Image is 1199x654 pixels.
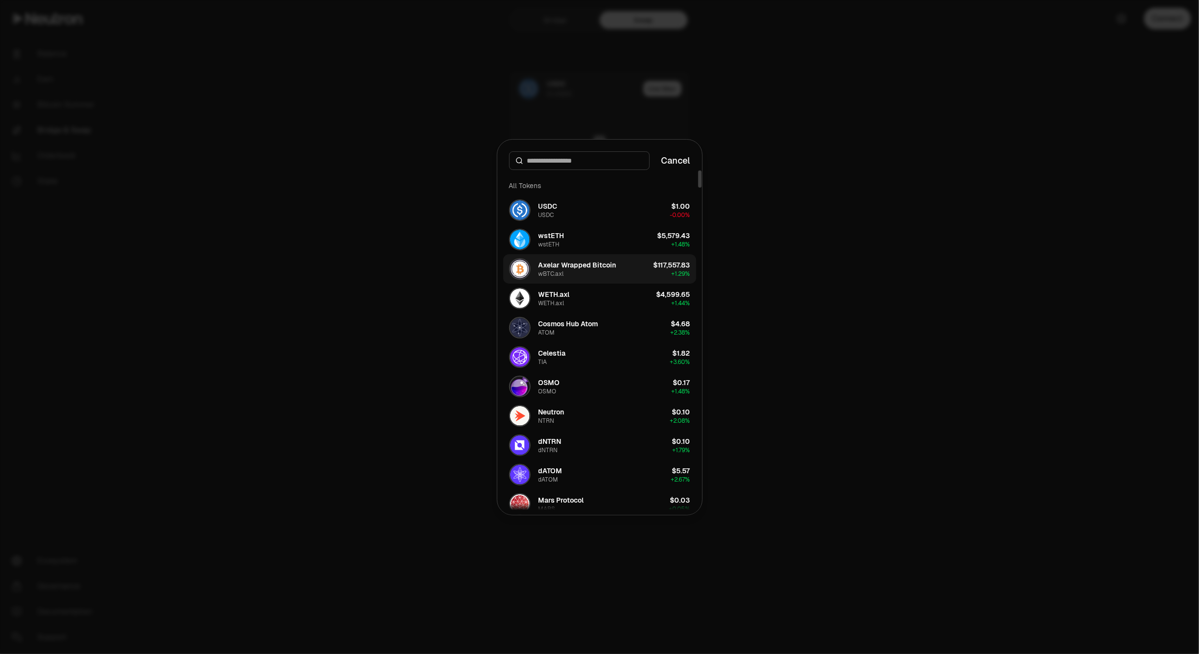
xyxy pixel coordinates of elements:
span: + 2.38% [671,329,690,337]
span: + 1.79% [673,446,690,454]
img: ATOM Logo [510,318,530,338]
div: wstETH [538,241,560,248]
span: + 1.48% [672,388,690,395]
img: dNTRN Logo [510,436,530,455]
div: $0.10 [672,407,690,417]
button: wstETH LogowstETHwstETH$5,579.43+1.48% [503,225,696,254]
img: USDC Logo [510,200,530,220]
span: + 1.29% [672,270,690,278]
button: NTRN LogoNeutronNTRN$0.10+2.08% [503,401,696,431]
div: USDC [538,211,554,219]
div: $0.17 [673,378,690,388]
div: $4,599.65 [657,290,690,299]
span: + 1.48% [672,241,690,248]
span: + 2.08% [670,417,690,425]
button: WETH.axl LogoWETH.axlWETH.axl$4,599.65+1.44% [503,284,696,313]
div: $4.68 [671,319,690,329]
div: dNTRN [538,436,562,446]
button: Cancel [661,154,690,168]
span: + 2.67% [671,476,690,484]
img: NTRN Logo [510,406,530,426]
div: WETH.axl [538,299,564,307]
img: wstETH Logo [510,230,530,249]
div: OSMO [538,378,560,388]
div: WETH.axl [538,290,570,299]
div: MARS [538,505,556,513]
div: Mars Protocol [538,495,584,505]
div: Neutron [538,407,564,417]
div: Celestia [538,348,566,358]
img: WETH.axl Logo [510,289,530,308]
span: + 1.44% [672,299,690,307]
div: ATOM [538,329,555,337]
img: TIA Logo [510,347,530,367]
span: + 3.60% [670,358,690,366]
div: dATOM [538,476,559,484]
div: NTRN [538,417,555,425]
div: dNTRN [538,446,558,454]
img: dATOM Logo [510,465,530,484]
div: $1.82 [673,348,690,358]
div: $0.10 [672,436,690,446]
div: $117,557.83 [654,260,690,270]
img: MARS Logo [510,494,530,514]
button: MARS LogoMars ProtocolMARS$0.03+0.05% [503,489,696,519]
div: $5.57 [672,466,690,476]
div: All Tokens [503,176,696,195]
img: OSMO Logo [510,377,530,396]
button: USDC LogoUSDCUSDC$1.00-0.00% [503,195,696,225]
div: $5,579.43 [658,231,690,241]
button: dATOM LogodATOMdATOM$5.57+2.67% [503,460,696,489]
div: OSMO [538,388,557,395]
img: wBTC.axl Logo [510,259,530,279]
button: ATOM LogoCosmos Hub AtomATOM$4.68+2.38% [503,313,696,342]
div: $1.00 [672,201,690,211]
div: Axelar Wrapped Bitcoin [538,260,616,270]
button: wBTC.axl LogoAxelar Wrapped BitcoinwBTC.axl$117,557.83+1.29% [503,254,696,284]
div: $0.03 [670,495,690,505]
span: + 0.05% [669,505,690,513]
span: -0.00% [670,211,690,219]
button: dNTRN LogodNTRNdNTRN$0.10+1.79% [503,431,696,460]
button: TIA LogoCelestiaTIA$1.82+3.60% [503,342,696,372]
div: wBTC.axl [538,270,564,278]
button: OSMO LogoOSMOOSMO$0.17+1.48% [503,372,696,401]
div: TIA [538,358,547,366]
div: dATOM [538,466,563,476]
div: wstETH [538,231,564,241]
div: Cosmos Hub Atom [538,319,598,329]
div: USDC [538,201,558,211]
